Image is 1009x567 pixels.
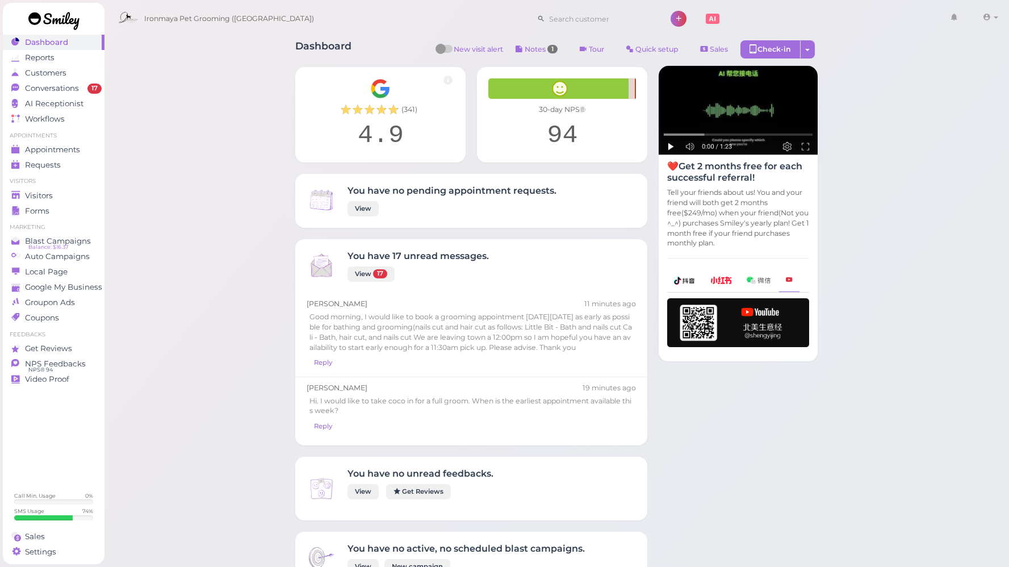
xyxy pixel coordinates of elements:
span: Customers [25,68,66,78]
a: Appointments [3,142,104,157]
button: Notes 1 [506,40,567,59]
span: Workflows [25,114,65,124]
a: Get Reviews [3,341,104,356]
h4: You have no unread feedbacks. [348,468,493,479]
a: View [348,484,379,499]
span: Forms [25,206,49,216]
span: Google My Business [25,282,102,292]
div: [PERSON_NAME] [307,383,636,393]
div: 94 [488,120,636,151]
img: xhs-786d23addd57f6a2be217d5a65f4ab6b.png [710,277,732,284]
h4: ❤️Get 2 months free for each successful referral! [667,161,809,182]
span: Appointments [25,145,80,155]
span: Reports [25,53,55,62]
a: Dashboard [3,35,104,50]
h1: Dashboard [295,40,351,61]
span: Settings [25,547,56,557]
a: Coupons [3,310,104,326]
a: View [348,201,379,216]
span: 17 [373,269,387,278]
a: Visitors [3,188,104,203]
span: Dashboard [25,37,68,47]
img: Google__G__Logo-edd0e34f60d7ca4a2f4ece79cff21ae3.svg [370,78,391,99]
div: 30-day NPS® [488,105,636,115]
a: Conversations 17 [3,81,104,96]
a: Settings [3,544,104,560]
h4: You have no pending appointment requests. [348,185,556,196]
a: AI Receptionist [3,96,104,111]
span: Sales [25,532,45,541]
span: Requests [25,160,61,170]
span: Local Page [25,267,68,277]
a: NPS Feedbacks NPS® 94 [3,356,104,372]
a: Reply [307,355,340,370]
a: Reports [3,50,104,65]
a: Get Reviews [386,484,451,499]
h4: You have 17 unread messages. [348,251,489,261]
li: Appointments [3,132,104,140]
a: Requests [3,157,104,173]
a: Local Page [3,264,104,280]
span: Conversations [25,84,79,93]
div: Check-in [740,40,801,59]
a: Reply [307,419,340,434]
img: youtube-h-92280983ece59b2848f85fc261e8ffad.png [667,298,809,347]
div: Good morning, I would like to book a grooming appointment [DATE][DATE] as early as possible for b... [307,309,636,355]
span: ( 341 ) [401,105,417,115]
li: Visitors [3,177,104,185]
span: New visit alert [454,44,503,61]
span: Groupon Ads [25,298,75,307]
span: Coupons [25,313,59,323]
div: 08/19 09:12am [583,383,636,393]
a: Google My Business [3,280,104,295]
span: Sales [710,45,728,53]
span: Get Reviews [25,344,72,353]
div: 74 % [82,507,93,515]
a: Video Proof [3,372,104,387]
div: 08/19 09:20am [584,299,636,309]
img: wechat-a99521bb4f7854bbf8f190d1356e2cdb.png [747,277,771,284]
a: Blast Campaigns Balance: $16.37 [3,234,104,249]
span: Video Proof [25,374,69,384]
h4: You have no active, no scheduled blast campaigns. [348,543,585,554]
div: Call Min. Usage [14,492,56,499]
div: Hi. I would like to take coco in for a full groom. When is the earliest appointment available thi... [307,393,636,419]
img: Inbox [307,185,336,215]
img: AI receptionist [659,66,818,155]
img: douyin-2727e60b7b0d5d1bbe969c21619e8014.png [674,277,696,285]
span: Visitors [25,191,53,201]
li: Feedbacks [3,331,104,339]
div: [PERSON_NAME] [307,299,636,309]
div: 4.9 [307,120,454,151]
a: Workflows [3,111,104,127]
a: Forms [3,203,104,219]
span: AI Receptionist [25,99,83,109]
span: Blast Campaigns [25,236,91,246]
a: Sales [691,40,738,59]
li: Marketing [3,223,104,231]
span: Auto Campaigns [25,252,90,261]
span: NPS Feedbacks [25,359,86,369]
div: 0 % [85,492,93,499]
img: Inbox [307,251,336,280]
span: NPS® 94 [28,365,53,374]
a: Customers [3,65,104,81]
input: Search customer [545,10,655,28]
a: Auto Campaigns [3,249,104,264]
p: Tell your friends about us! You and your friend will both get 2 months free($249/mo) when your fr... [667,187,809,248]
a: Groupon Ads [3,295,104,310]
a: Quick setup [617,40,688,59]
span: Balance: $16.37 [28,243,69,252]
img: Inbox [307,474,336,503]
span: 17 [87,84,102,94]
a: View 17 [348,266,395,282]
a: Tour [570,40,614,59]
div: SMS Usage [14,507,44,515]
span: 1 [547,45,558,53]
span: Ironmaya Pet Grooming ([GEOGRAPHIC_DATA]) [144,3,314,35]
a: Sales [3,529,104,544]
